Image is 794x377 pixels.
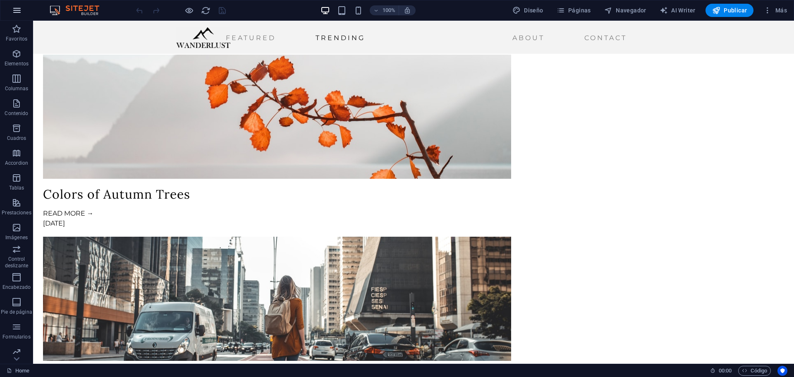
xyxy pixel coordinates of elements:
span: Código [742,366,767,376]
button: 100% [370,5,399,15]
a: Haz clic para cancelar la selección y doble clic para abrir páginas [7,366,29,376]
button: Publicar [706,4,754,17]
p: Imágenes [5,234,28,241]
span: Páginas [557,6,591,14]
span: Más [763,6,787,14]
span: : [725,367,726,374]
span: Publicar [712,6,747,14]
p: Contenido [5,110,28,117]
button: Navegador [601,4,650,17]
button: Más [760,4,790,17]
span: Diseño [512,6,543,14]
p: Favoritos [6,36,27,42]
button: Código [738,366,771,376]
span: AI Writer [660,6,696,14]
button: AI Writer [656,4,699,17]
p: Accordion [5,160,28,166]
p: Tablas [9,185,24,191]
span: Navegador [604,6,646,14]
button: reload [201,5,210,15]
p: Columnas [5,85,29,92]
p: Formularios [2,334,30,340]
img: Editor Logo [48,5,110,15]
i: Al redimensionar, ajustar el nivel de zoom automáticamente para ajustarse al dispositivo elegido. [404,7,411,14]
p: Pie de página [1,309,32,315]
button: Páginas [553,4,594,17]
button: Diseño [509,4,547,17]
button: Usercentrics [777,366,787,376]
p: Prestaciones [2,209,31,216]
p: Encabezado [2,284,31,291]
p: Elementos [5,60,29,67]
span: 00 00 [719,366,732,376]
h6: 100% [382,5,395,15]
p: Cuadros [7,135,26,142]
h6: Tiempo de la sesión [710,366,732,376]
